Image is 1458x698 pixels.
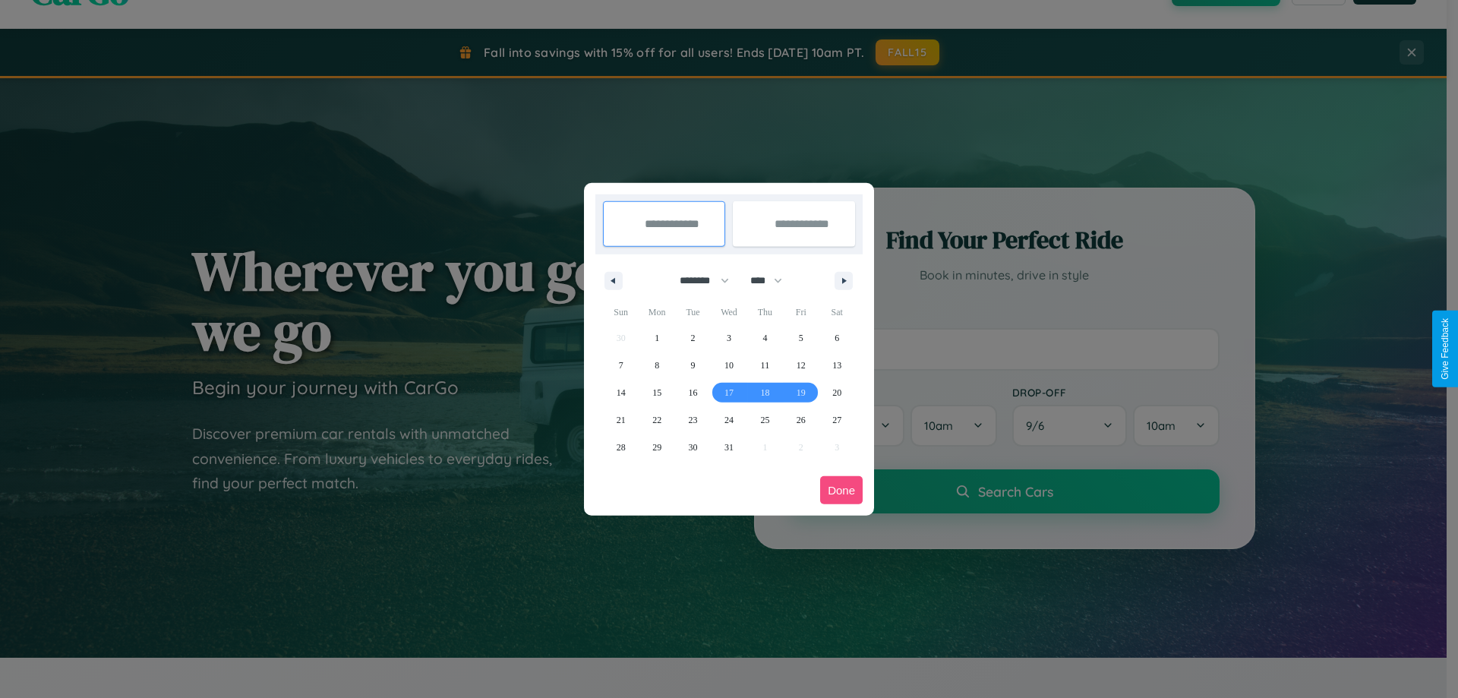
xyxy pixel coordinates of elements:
[724,352,734,379] span: 10
[675,300,711,324] span: Tue
[783,352,819,379] button: 12
[762,324,767,352] span: 4
[652,406,661,434] span: 22
[711,352,746,379] button: 10
[747,352,783,379] button: 11
[832,406,841,434] span: 27
[617,379,626,406] span: 14
[783,379,819,406] button: 19
[603,352,639,379] button: 7
[639,406,674,434] button: 22
[691,324,696,352] span: 2
[603,406,639,434] button: 21
[724,379,734,406] span: 17
[689,434,698,461] span: 30
[835,324,839,352] span: 6
[1440,318,1450,380] div: Give Feedback
[711,406,746,434] button: 24
[761,352,770,379] span: 11
[747,300,783,324] span: Thu
[603,434,639,461] button: 28
[832,352,841,379] span: 13
[820,476,863,504] button: Done
[675,324,711,352] button: 2
[639,379,674,406] button: 15
[797,352,806,379] span: 12
[819,300,855,324] span: Sat
[655,352,659,379] span: 8
[639,300,674,324] span: Mon
[675,352,711,379] button: 9
[603,379,639,406] button: 14
[747,379,783,406] button: 18
[797,406,806,434] span: 26
[797,379,806,406] span: 19
[652,379,661,406] span: 15
[617,434,626,461] span: 28
[675,379,711,406] button: 16
[639,434,674,461] button: 29
[747,324,783,352] button: 4
[819,324,855,352] button: 6
[675,406,711,434] button: 23
[675,434,711,461] button: 30
[603,300,639,324] span: Sun
[689,379,698,406] span: 16
[724,406,734,434] span: 24
[639,324,674,352] button: 1
[819,379,855,406] button: 20
[724,434,734,461] span: 31
[783,300,819,324] span: Fri
[760,406,769,434] span: 25
[711,300,746,324] span: Wed
[691,352,696,379] span: 9
[652,434,661,461] span: 29
[819,406,855,434] button: 27
[727,324,731,352] span: 3
[747,406,783,434] button: 25
[711,379,746,406] button: 17
[783,406,819,434] button: 26
[783,324,819,352] button: 5
[689,406,698,434] span: 23
[799,324,803,352] span: 5
[711,434,746,461] button: 31
[617,406,626,434] span: 21
[832,379,841,406] span: 20
[760,379,769,406] span: 18
[639,352,674,379] button: 8
[619,352,623,379] span: 7
[655,324,659,352] span: 1
[819,352,855,379] button: 13
[711,324,746,352] button: 3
